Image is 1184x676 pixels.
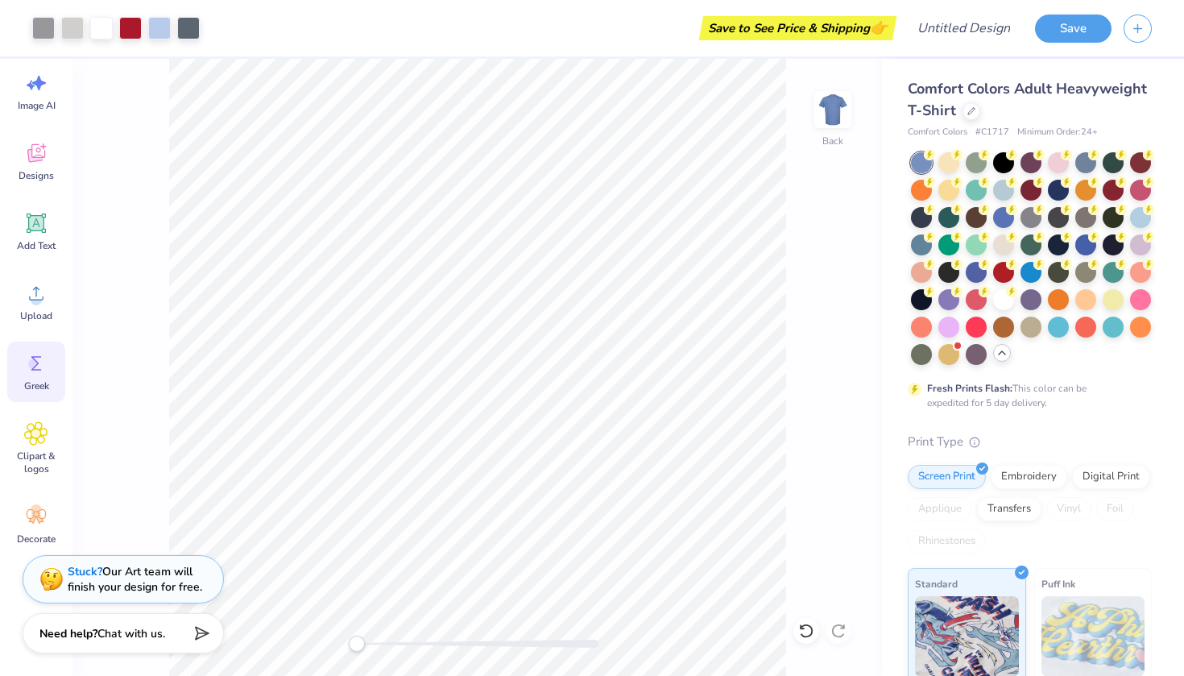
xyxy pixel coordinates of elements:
[977,497,1041,521] div: Transfers
[822,134,843,148] div: Back
[703,16,892,40] div: Save to See Price & Shipping
[908,465,986,489] div: Screen Print
[17,533,56,545] span: Decorate
[908,497,972,521] div: Applique
[927,382,1012,395] strong: Fresh Prints Flash:
[97,626,165,641] span: Chat with us.
[68,564,202,595] div: Our Art team will finish your design for free.
[817,93,849,126] img: Back
[17,239,56,252] span: Add Text
[1035,15,1112,43] button: Save
[18,99,56,112] span: Image AI
[905,12,1023,44] input: Untitled Design
[39,626,97,641] strong: Need help?
[349,636,365,652] div: Accessibility label
[908,529,986,554] div: Rhinestones
[1017,126,1098,139] span: Minimum Order: 24 +
[908,79,1147,120] span: Comfort Colors Adult Heavyweight T-Shirt
[68,564,102,579] strong: Stuck?
[20,309,52,322] span: Upload
[1096,497,1134,521] div: Foil
[1072,465,1150,489] div: Digital Print
[24,379,49,392] span: Greek
[991,465,1067,489] div: Embroidery
[1041,575,1075,592] span: Puff Ink
[10,450,63,475] span: Clipart & logos
[908,126,967,139] span: Comfort Colors
[19,169,54,182] span: Designs
[1046,497,1091,521] div: Vinyl
[915,575,958,592] span: Standard
[927,381,1125,410] div: This color can be expedited for 5 day delivery.
[975,126,1009,139] span: # C1717
[870,18,888,37] span: 👉
[908,433,1152,451] div: Print Type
